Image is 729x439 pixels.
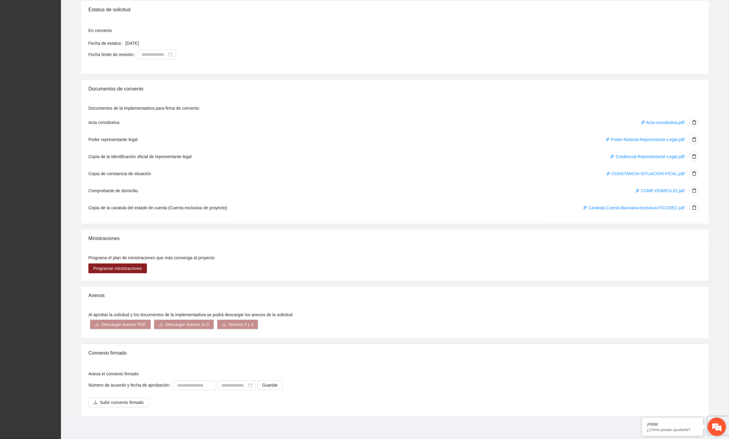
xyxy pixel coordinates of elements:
li: Poder representante legal [88,131,702,148]
div: Anexos [88,287,702,304]
div: En convenio [88,27,702,34]
span: Descargar anexos XLS [165,321,209,328]
span: delete [690,205,699,210]
span: delete [690,154,699,159]
div: Minimizar ventana de chat en vivo [100,3,115,18]
div: Estatus de solicitud [88,1,702,18]
button: delete [689,135,699,144]
span: delete [690,137,699,142]
span: Estamos en línea. [35,81,84,143]
a: paper-clip CONSTANCIA-SITUACION-FICAL.pdf [606,171,685,176]
div: [DATE] [125,40,702,47]
button: Guardar [257,380,283,390]
p: ¿Cómo puedo ayudarte? [647,427,699,432]
button: downloadAnexos 3 y 4 [217,320,258,329]
li: Copia de la caratula del estado de cuenta (Cuenta exclusiva de proyecto) [88,199,702,216]
span: Subir convenio firmado [100,399,144,406]
button: Programar ministraciones [88,264,147,273]
span: Guardar [262,382,278,388]
div: Ministraciones [88,230,702,247]
label: Número de acuerdo y fecha de aprobación [88,380,173,390]
span: uploadSubir convenio firmado [88,400,148,405]
label: Fecha de estatus [88,38,125,48]
span: download [95,322,99,327]
span: upload [93,400,98,405]
li: Copia de la identificación oficial de representante legal [88,148,702,165]
span: delete [690,171,699,176]
div: Anexa el convenio firmado [88,370,702,377]
span: Descargar anexos PDF [101,321,146,328]
label: Documentos de la implementadora para firma de convenio [88,105,199,112]
a: paper-clip Poder-Notarial-Represntante-Legal.pdf [606,137,685,142]
a: paper-clip Acta-constitutiva.pdf [641,120,685,125]
button: delete [689,186,699,196]
div: Chatee con nosotros ahora [32,31,102,39]
div: Documentos de convenio [88,80,702,97]
span: delete [690,188,699,193]
span: paper-clip [606,137,610,142]
li: Comprobante de domicilio [88,182,702,199]
textarea: Escriba su mensaje y pulse “Intro” [3,166,116,188]
span: paper-clip [606,172,610,176]
a: paper-clip COMP-DOMICILIO.pdf [635,188,685,193]
a: paper-clip Credencial-Representante-Legal.pdf [610,154,685,159]
button: downloadDescargar anexos PDF [90,320,151,329]
span: paper-clip [610,154,614,159]
a: Programar ministraciones [88,266,147,271]
button: delete [689,118,699,127]
button: delete [689,203,699,213]
div: ¡Hola! [647,422,699,427]
button: downloadDescargar anexos XLS [154,320,214,329]
a: paper-clip Caratula-Cuenta-Bancaria-exclusiva-FICOSEC.pdf [583,205,685,210]
label: Fecha límite de revisión [88,50,138,59]
span: delete [690,120,699,125]
span: Al aprobar la solicitud y los documentos de la implementadora se podrá descargar los anexos de la... [88,312,293,317]
span: Anexos 3 y 4 [229,321,253,328]
button: delete [689,169,699,179]
span: paper-clip [583,206,587,210]
button: uploadSubir convenio firmado [88,398,148,407]
span: Programa el plan de ministraciones que más convenga al proyecto [88,255,215,260]
div: Convenio firmado [88,344,702,362]
span: paper-clip [641,120,645,125]
span: Programar ministraciones [93,265,142,272]
li: Acta constitutiva [88,114,702,131]
li: Copia de constancia de situación [88,165,702,182]
span: download [159,322,163,327]
button: delete [689,152,699,161]
span: download [222,322,226,327]
span: paper-clip [635,189,640,193]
